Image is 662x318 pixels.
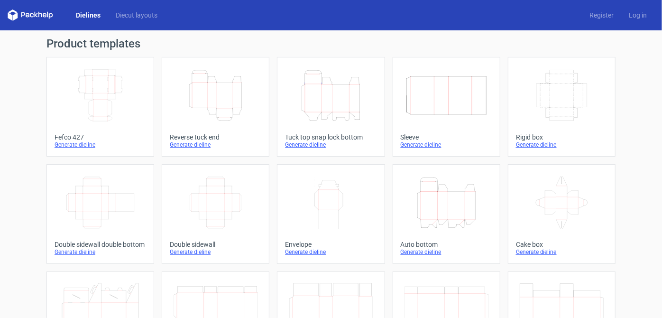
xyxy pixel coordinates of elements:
div: Fefco 427 [55,133,146,141]
div: Envelope [285,241,377,248]
a: Register [582,10,621,20]
a: Diecut layouts [108,10,165,20]
a: EnvelopeGenerate dieline [277,164,385,264]
a: Double sidewall double bottomGenerate dieline [46,164,154,264]
a: Double sidewallGenerate dieline [162,164,269,264]
div: Generate dieline [170,141,261,149]
div: Generate dieline [401,248,492,256]
a: Cake boxGenerate dieline [508,164,616,264]
div: Cake box [516,241,607,248]
a: Tuck top snap lock bottomGenerate dieline [277,57,385,157]
h1: Product templates [46,38,616,49]
div: Generate dieline [285,141,377,149]
div: Generate dieline [55,141,146,149]
div: Generate dieline [170,248,261,256]
div: Reverse tuck end [170,133,261,141]
a: Dielines [68,10,108,20]
a: Fefco 427Generate dieline [46,57,154,157]
div: Generate dieline [401,141,492,149]
a: Log in [621,10,654,20]
div: Generate dieline [516,248,607,256]
a: Reverse tuck endGenerate dieline [162,57,269,157]
div: Auto bottom [401,241,492,248]
a: SleeveGenerate dieline [393,57,500,157]
div: Sleeve [401,133,492,141]
div: Generate dieline [516,141,607,149]
a: Rigid boxGenerate dieline [508,57,616,157]
a: Auto bottomGenerate dieline [393,164,500,264]
div: Double sidewall double bottom [55,241,146,248]
div: Double sidewall [170,241,261,248]
div: Tuck top snap lock bottom [285,133,377,141]
div: Rigid box [516,133,607,141]
div: Generate dieline [55,248,146,256]
div: Generate dieline [285,248,377,256]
